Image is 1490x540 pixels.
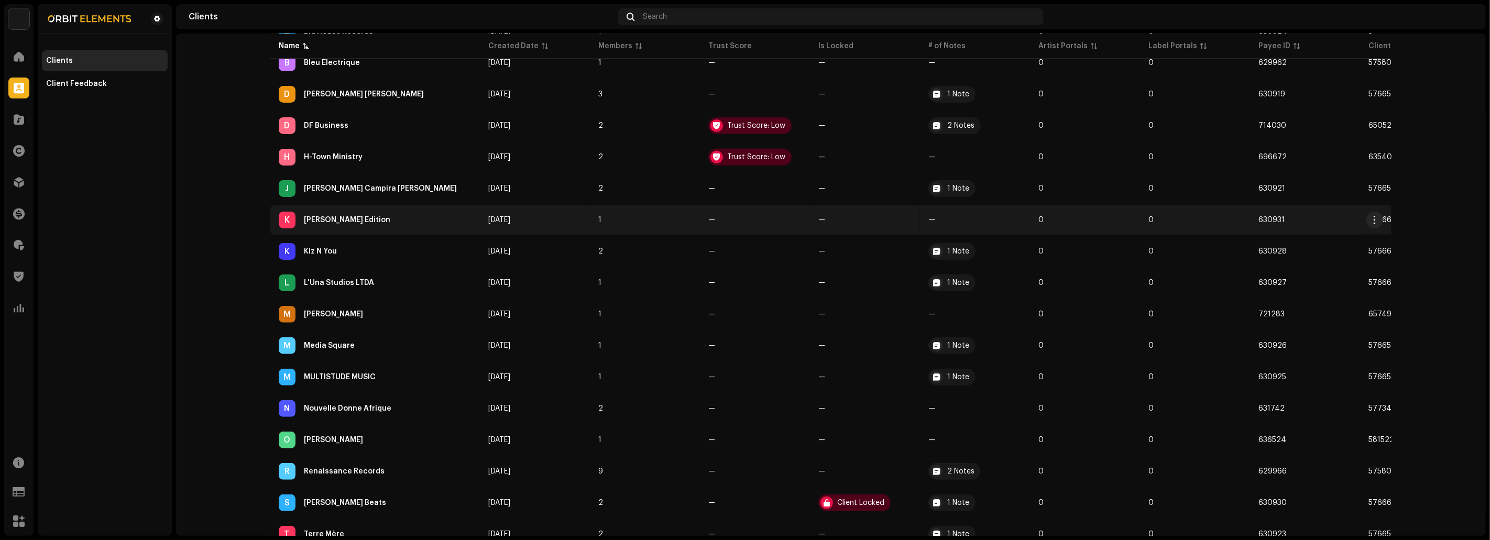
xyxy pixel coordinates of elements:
span: Oct 10, 2024 [488,405,510,412]
re-m-nav-item: Client Feedback [42,73,168,94]
span: 0 [1038,91,1044,98]
span: 0 [1038,405,1044,412]
span: 630928 [1258,248,1287,255]
div: Renaissance Records [304,468,385,475]
div: 1 Note [947,185,969,192]
span: 630923 [1258,531,1286,538]
span: 2 [598,248,603,255]
re-a-table-badge: — [928,153,1022,161]
re-a-table-badge: — [708,373,802,381]
re-a-table-badge: — [818,531,912,538]
span: 0 [1148,185,1154,192]
span: 0 [1038,248,1044,255]
div: 1 Note [947,342,969,349]
img: 0029baec-73b5-4e5b-bf6f-b72015a23c67 [8,8,29,29]
re-a-table-badge: — [708,311,802,318]
span: 0 [1148,279,1154,286]
re-a-table-badge: — [818,185,912,192]
div: B [279,54,295,71]
span: 1 [598,59,601,67]
re-a-table-badge: — [818,91,912,98]
span: Oct 7, 2024 [488,531,510,538]
span: 2 [598,185,603,192]
span: 1 [598,279,601,286]
re-a-table-badge: — [818,468,912,475]
re-a-table-badge: — [708,216,802,224]
span: 0 [1148,59,1154,67]
span: 0 [1148,311,1154,318]
div: Client Locked [837,499,884,506]
div: M [279,369,295,385]
span: 2 [598,122,603,129]
re-a-table-badge: — [708,468,802,475]
div: R [279,463,295,480]
div: Clients [189,13,614,21]
re-a-table-badge: — [708,499,802,506]
span: 0 [1038,59,1044,67]
div: Media Square [304,342,355,349]
span: 0 [1038,153,1044,161]
div: N [279,400,295,417]
re-a-table-badge: — [708,185,802,192]
div: 2 Notes [947,468,974,475]
div: MULTISTUDE MUSIC [304,373,376,381]
div: Nouvelle Donne Afrique [304,405,391,412]
span: 630919 [1258,91,1285,98]
div: 1 Note [947,279,969,286]
div: Payee ID [1258,41,1290,51]
re-a-table-badge: — [708,531,802,538]
span: Oct 7, 2024 [488,91,510,98]
span: 0 [1038,279,1044,286]
div: Jorge Baptista Campira João [304,185,457,192]
re-a-table-badge: — [818,436,912,444]
div: K [279,212,295,228]
div: Label Portals [1148,41,1197,51]
span: 636524 [1258,436,1286,444]
div: H-Town Ministry [304,153,363,161]
re-a-table-badge: — [928,405,1022,412]
re-a-table-badge: — [928,216,1022,224]
re-a-table-badge: — [818,342,912,349]
span: Oct 7, 2024 [488,373,510,381]
div: M [279,306,295,323]
re-a-table-badge: — [818,122,912,129]
span: 0 [1038,122,1044,129]
span: 630931 [1258,216,1285,224]
span: 630926 [1258,342,1287,349]
span: Oct 7, 2024 [488,185,510,192]
div: Client ID [1368,41,1400,51]
div: Trust Score: Low [727,122,785,129]
div: Bleu Electrique [304,59,360,67]
span: 630921 [1258,185,1285,192]
span: 1 [598,373,601,381]
span: 1 [598,342,601,349]
div: Clients [46,57,73,65]
span: 0 [1038,373,1044,381]
re-a-table-badge: — [708,279,802,286]
span: 630927 [1258,279,1287,286]
span: Oct 7, 2024 [488,279,510,286]
span: Oct 3, 2024 [488,59,510,67]
div: 1 Note [947,531,969,538]
div: 2 Notes [947,122,974,129]
span: 714030 [1258,122,1286,129]
re-a-table-badge: — [818,405,912,412]
div: 1 Note [947,499,969,506]
span: 0 [1038,216,1044,224]
div: DF Business [304,122,348,129]
re-a-table-badge: — [928,436,1022,444]
span: Mar 18, 2025 [488,153,510,161]
span: Search [643,13,667,21]
span: 0 [1038,499,1044,506]
div: 1 Note [947,373,969,381]
span: Oct 7, 2024 [488,216,510,224]
span: 0 [1148,248,1154,255]
re-a-table-badge: — [818,311,912,318]
span: Oct 7, 2024 [488,248,510,255]
span: 2 [598,531,603,538]
div: Members [598,41,632,51]
span: 630925 [1258,373,1286,381]
span: Jun 5, 2025 [488,311,510,318]
img: fcbdb64d-e7a3-49c6-ad14-ad6cde5b7476 [46,13,134,25]
span: 0 [1038,468,1044,475]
